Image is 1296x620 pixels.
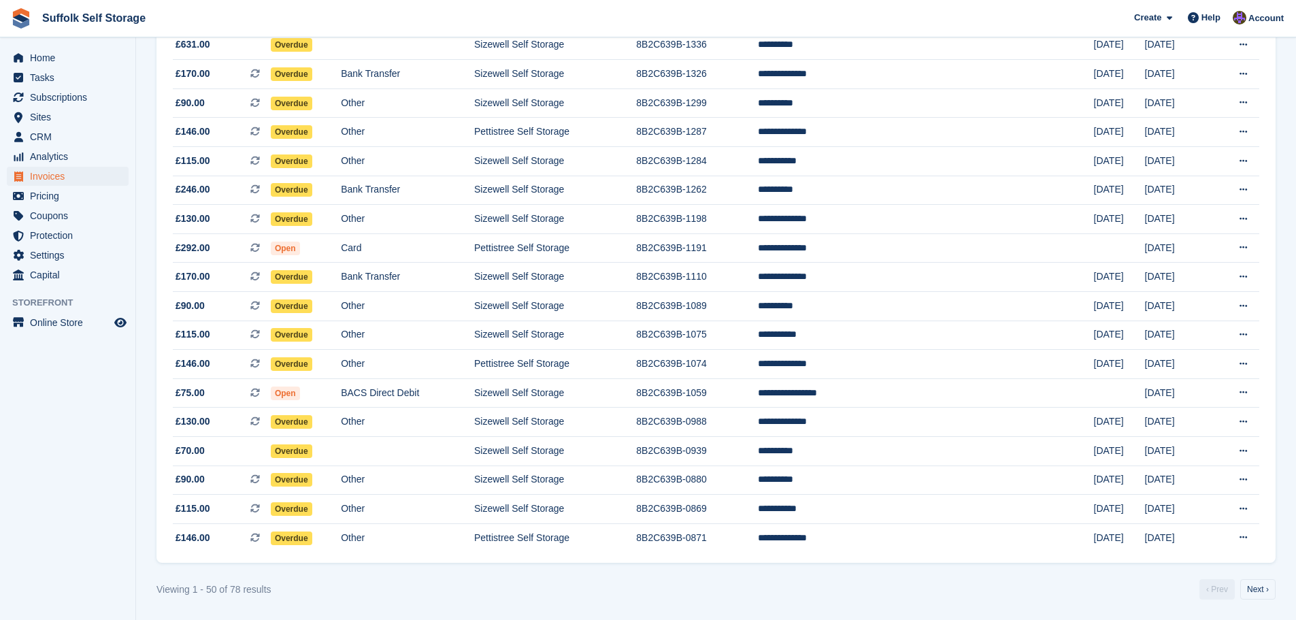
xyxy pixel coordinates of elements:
[176,414,210,429] span: £130.00
[271,125,312,139] span: Overdue
[636,466,758,495] td: 8B2C639B-0880
[271,183,312,197] span: Overdue
[1094,466,1145,495] td: [DATE]
[11,8,31,29] img: stora-icon-8386f47178a22dfd0bd8f6a31ec36ba5ce8667c1dd55bd0f319d3a0aa187defe.svg
[7,206,129,225] a: menu
[30,226,112,245] span: Protection
[1094,205,1145,234] td: [DATE]
[7,147,129,166] a: menu
[30,127,112,146] span: CRM
[271,532,312,545] span: Overdue
[341,205,474,234] td: Other
[7,186,129,206] a: menu
[341,88,474,118] td: Other
[7,68,129,87] a: menu
[30,167,112,186] span: Invoices
[1145,378,1211,408] td: [DATE]
[341,321,474,350] td: Other
[7,313,129,332] a: menu
[474,408,636,437] td: Sizewell Self Storage
[474,88,636,118] td: Sizewell Self Storage
[474,495,636,524] td: Sizewell Self Storage
[636,233,758,263] td: 8B2C639B-1191
[1145,350,1211,379] td: [DATE]
[474,321,636,350] td: Sizewell Self Storage
[271,299,312,313] span: Overdue
[176,386,205,400] span: £75.00
[7,88,129,107] a: menu
[176,299,205,313] span: £90.00
[636,147,758,176] td: 8B2C639B-1284
[341,263,474,292] td: Bank Transfer
[474,205,636,234] td: Sizewell Self Storage
[1094,88,1145,118] td: [DATE]
[271,212,312,226] span: Overdue
[271,502,312,516] span: Overdue
[176,270,210,284] span: £170.00
[636,60,758,89] td: 8B2C639B-1326
[156,583,271,597] div: Viewing 1 - 50 of 78 results
[474,233,636,263] td: Pettistree Self Storage
[176,67,210,81] span: £170.00
[341,60,474,89] td: Bank Transfer
[271,270,312,284] span: Overdue
[474,378,636,408] td: Sizewell Self Storage
[636,321,758,350] td: 8B2C639B-1075
[30,313,112,332] span: Online Store
[341,147,474,176] td: Other
[271,328,312,342] span: Overdue
[1094,147,1145,176] td: [DATE]
[176,241,210,255] span: £292.00
[636,378,758,408] td: 8B2C639B-1059
[474,292,636,321] td: Sizewell Self Storage
[30,246,112,265] span: Settings
[341,292,474,321] td: Other
[1094,31,1145,60] td: [DATE]
[7,246,129,265] a: menu
[30,206,112,225] span: Coupons
[636,495,758,524] td: 8B2C639B-0869
[176,154,210,168] span: £115.00
[30,48,112,67] span: Home
[636,408,758,437] td: 8B2C639B-0988
[1134,11,1161,25] span: Create
[341,350,474,379] td: Other
[1240,579,1276,600] a: Next
[1094,495,1145,524] td: [DATE]
[1145,88,1211,118] td: [DATE]
[636,31,758,60] td: 8B2C639B-1336
[636,523,758,552] td: 8B2C639B-0871
[1145,292,1211,321] td: [DATE]
[636,350,758,379] td: 8B2C639B-1074
[1145,233,1211,263] td: [DATE]
[1094,176,1145,205] td: [DATE]
[636,437,758,466] td: 8B2C639B-0939
[636,176,758,205] td: 8B2C639B-1262
[7,167,129,186] a: menu
[474,118,636,147] td: Pettistree Self Storage
[1145,437,1211,466] td: [DATE]
[271,473,312,487] span: Overdue
[30,265,112,284] span: Capital
[636,263,758,292] td: 8B2C639B-1110
[30,108,112,127] span: Sites
[341,378,474,408] td: BACS Direct Debit
[1094,118,1145,147] td: [DATE]
[1094,321,1145,350] td: [DATE]
[1197,579,1278,600] nav: Pages
[636,118,758,147] td: 8B2C639B-1287
[636,292,758,321] td: 8B2C639B-1089
[341,118,474,147] td: Other
[30,68,112,87] span: Tasks
[1145,321,1211,350] td: [DATE]
[1145,263,1211,292] td: [DATE]
[176,125,210,139] span: £146.00
[341,466,474,495] td: Other
[112,314,129,331] a: Preview store
[474,31,636,60] td: Sizewell Self Storage
[1145,408,1211,437] td: [DATE]
[30,186,112,206] span: Pricing
[1145,495,1211,524] td: [DATE]
[341,408,474,437] td: Other
[7,127,129,146] a: menu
